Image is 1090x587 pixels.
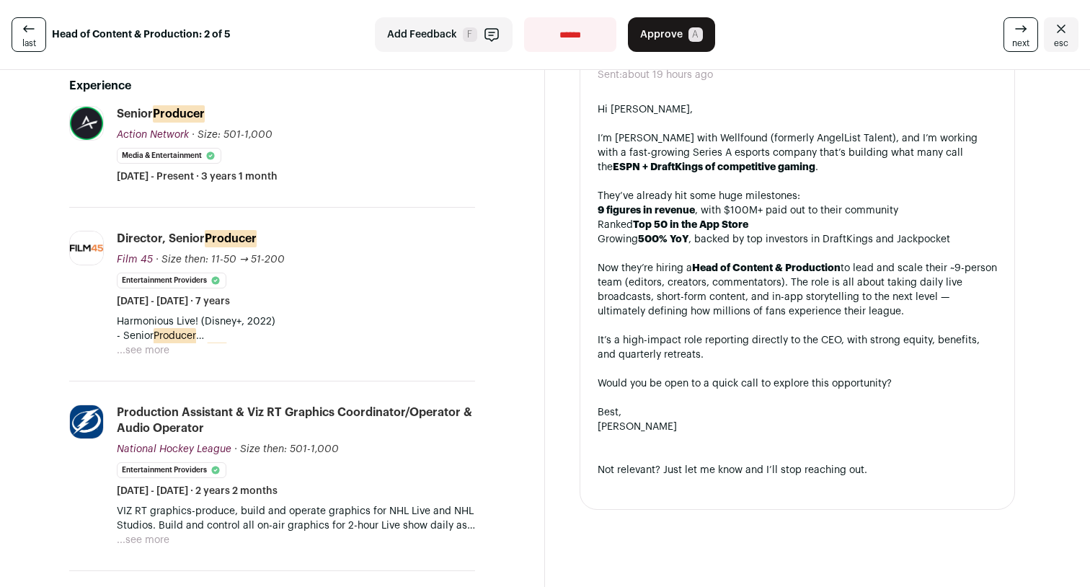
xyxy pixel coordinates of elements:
[640,27,683,42] span: Approve
[688,27,703,42] span: A
[117,314,475,343] p: Harmonious Live! (Disney+, 2022) - Senior
[1003,17,1038,52] a: next
[117,273,226,288] li: Entertainment Providers
[117,444,231,454] span: National Hockey League
[598,232,997,247] li: Growing , backed by top investors in DraftKings and Jackpocket
[1044,17,1078,52] a: Close
[598,102,997,117] div: Hi [PERSON_NAME],
[70,231,103,265] img: 49f7ccb41e8a9a6a93dc5e389f7dc5d11cdf782fe8898e862334461e586a528c.jpg
[598,189,997,203] div: They’ve already hit some huge milestones:
[192,130,272,140] span: · Size: 501-1,000
[598,206,695,216] strong: 9 figures in revenue
[692,263,841,273] strong: Head of Content & Production
[1012,37,1029,49] span: next
[598,203,997,218] li: , with $100M+ paid out to their community
[638,234,688,244] strong: 500% YoY
[622,68,713,82] dd: about 19 hours ago
[1054,37,1068,49] span: esc
[69,77,475,94] h2: Experience
[598,131,997,175] div: I’m [PERSON_NAME] with Wellfound (formerly AngelList Talent), and I’m working with a fast-growing...
[22,37,36,49] span: last
[387,27,457,42] span: Add Feedback
[12,17,46,52] a: last
[117,130,189,140] span: Action Network
[117,148,221,164] li: Media & Entertainment
[153,105,205,123] mark: Producer
[117,169,278,184] span: [DATE] - Present · 3 years 1 month
[117,294,230,309] span: [DATE] - [DATE] · 7 years
[598,261,997,319] div: Now they’re hiring a to lead and scale their ~9-person team (editors, creators, commentators). Th...
[117,484,278,498] span: [DATE] - [DATE] · 2 years 2 months
[598,420,997,434] div: [PERSON_NAME]
[613,162,815,172] strong: ESPN + DraftKings of competitive gaming
[154,328,196,344] mark: Producer
[156,255,285,265] span: · Size then: 11-50 → 51-200
[234,444,339,454] span: · Size then: 501-1,000
[70,405,103,438] img: 0205133b6ce14c0923ba6cd027ad229a1a92afbb1dcd30727ffbc06c79aaa281.jpg
[598,376,997,391] div: Would you be open to a quick call to explore this opportunity?
[117,504,475,533] p: VIZ RT graphics-produce, build and operate graphics for NHL Live and NHL Studios. Build and contr...
[463,27,477,42] span: F
[70,107,103,140] img: 0219b9ae1e7817e10d6bb5da60afda1c9bae297614c15415fe1e9ac8a5e70f68.jpg
[633,220,748,230] strong: Top 50 in the App Store
[52,27,231,42] strong: Head of Content & Production: 2 of 5
[598,333,997,362] div: It’s a high-impact role reporting directly to the CEO, with strong equity, benefits, and quarterl...
[117,462,226,478] li: Entertainment Providers
[628,17,715,52] button: Approve A
[598,68,622,82] dt: Sent:
[375,17,513,52] button: Add Feedback F
[117,255,153,265] span: Film 45
[117,106,205,122] div: Senior
[117,533,169,547] button: ...see more
[207,343,227,358] mark: ABC
[117,405,475,436] div: Production Assistant & Viz RT graphics coordinator/operator & Audio Operator
[598,218,997,232] li: Ranked
[598,463,997,477] div: Not relevant? Just let me know and I’ll stop reaching out.
[117,343,169,358] button: ...see more
[117,231,257,247] div: Director, Senior
[205,230,257,247] mark: Producer
[598,405,997,420] div: Best,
